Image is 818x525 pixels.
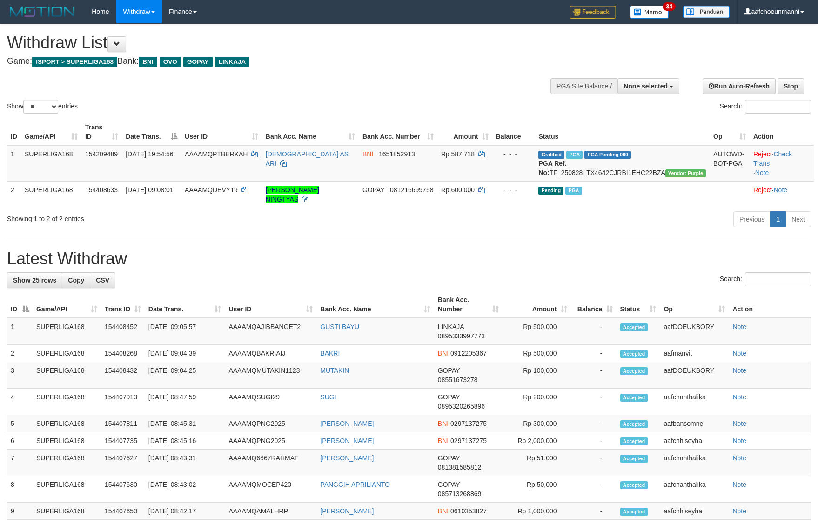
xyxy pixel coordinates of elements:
[660,345,729,362] td: aafmanvit
[434,291,503,318] th: Bank Acc. Number: activate to sort column ascending
[266,186,319,203] a: [PERSON_NAME] NINGTYAS
[438,403,485,410] span: Copy 0895320265896 to clipboard
[145,503,225,520] td: [DATE] 08:42:17
[660,318,729,345] td: aafDOEUKBORY
[496,185,531,195] div: - - -
[753,186,772,194] a: Reject
[7,450,33,476] td: 7
[7,272,62,288] a: Show 25 rows
[571,318,617,345] td: -
[438,393,460,401] span: GOPAY
[745,100,811,114] input: Search:
[145,345,225,362] td: [DATE] 09:04:39
[33,450,101,476] td: SUPERLIGA168
[101,503,145,520] td: 154407650
[139,57,157,67] span: BNI
[7,503,33,520] td: 9
[660,291,729,318] th: Op: activate to sort column ascending
[101,362,145,389] td: 154408432
[225,291,316,318] th: User ID: activate to sort column ascending
[571,503,617,520] td: -
[503,318,571,345] td: Rp 500,000
[33,432,101,450] td: SUPERLIGA168
[225,389,316,415] td: AAAAMQSUGI29
[7,210,334,223] div: Showing 1 to 2 of 2 entries
[710,145,750,182] td: AUTOWD-BOT-PGA
[13,276,56,284] span: Show 25 rows
[33,503,101,520] td: SUPERLIGA168
[7,145,21,182] td: 1
[185,186,238,194] span: AAAAMQDEVY19
[441,150,475,158] span: Rp 587.718
[320,437,374,444] a: [PERSON_NAME]
[145,389,225,415] td: [DATE] 08:47:59
[538,160,566,176] b: PGA Ref. No:
[660,362,729,389] td: aafDOEUKBORY
[225,503,316,520] td: AAAAMQAMALHRP
[145,432,225,450] td: [DATE] 08:45:16
[96,276,109,284] span: CSV
[778,78,804,94] a: Stop
[126,150,173,158] span: [DATE] 19:54:56
[732,420,746,427] a: Note
[660,415,729,432] td: aafbansomne
[145,450,225,476] td: [DATE] 08:43:31
[33,415,101,432] td: SUPERLIGA168
[503,291,571,318] th: Amount: activate to sort column ascending
[215,57,250,67] span: LINKAJA
[316,291,434,318] th: Bank Acc. Name: activate to sort column ascending
[101,345,145,362] td: 154408268
[503,450,571,476] td: Rp 51,000
[720,100,811,114] label: Search:
[122,119,181,145] th: Date Trans.: activate to sort column descending
[438,490,481,498] span: Copy 085713268869 to clipboard
[7,57,536,66] h4: Game: Bank:
[503,389,571,415] td: Rp 200,000
[320,481,390,488] a: PANGGIH APRILIANTO
[379,150,415,158] span: Copy 1651852913 to clipboard
[538,187,563,195] span: Pending
[438,507,449,515] span: BNI
[535,119,710,145] th: Status
[362,150,373,158] span: BNI
[438,420,449,427] span: BNI
[732,454,746,462] a: Note
[7,291,33,318] th: ID: activate to sort column descending
[450,350,487,357] span: Copy 0912205367 to clipboard
[630,6,669,19] img: Button%20Memo.svg
[7,34,536,52] h1: Withdraw List
[7,432,33,450] td: 6
[7,5,78,19] img: MOTION_logo.png
[438,323,464,330] span: LINKAJA
[438,350,449,357] span: BNI
[225,415,316,432] td: AAAAMQPNG2025
[225,318,316,345] td: AAAAMQAJIBBANGET2
[7,389,33,415] td: 4
[503,503,571,520] td: Rp 1,000,000
[770,211,786,227] a: 1
[571,362,617,389] td: -
[750,181,814,208] td: ·
[732,437,746,444] a: Note
[535,145,710,182] td: TF_250828_TX4642CJRBI1EHC22BZA
[753,150,772,158] a: Reject
[660,450,729,476] td: aafchanthalika
[101,450,145,476] td: 154407627
[145,318,225,345] td: [DATE] 09:05:57
[101,291,145,318] th: Trans ID: activate to sort column ascending
[85,186,118,194] span: 154408633
[660,503,729,520] td: aafchhiseyha
[7,476,33,503] td: 8
[710,119,750,145] th: Op: activate to sort column ascending
[7,249,811,268] h1: Latest Withdraw
[732,481,746,488] a: Note
[620,481,648,489] span: Accepted
[7,345,33,362] td: 2
[665,169,706,177] span: Vendor URL: https://trx4.1velocity.biz
[362,186,384,194] span: GOPAY
[225,450,316,476] td: AAAAMQ6667RAHMAT
[571,450,617,476] td: -
[745,272,811,286] input: Search:
[571,476,617,503] td: -
[81,119,122,145] th: Trans ID: activate to sort column ascending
